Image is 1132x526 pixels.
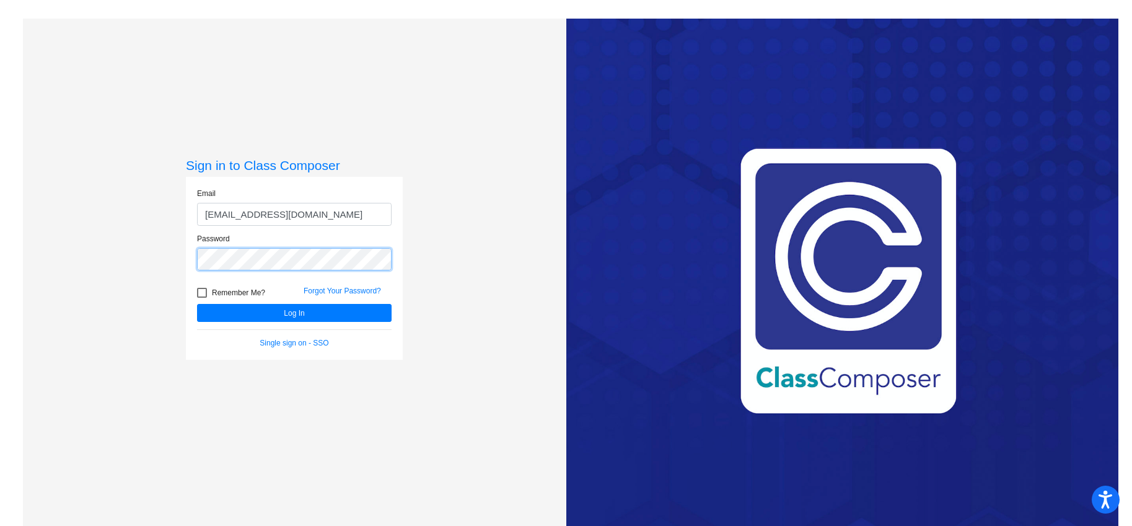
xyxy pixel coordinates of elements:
[260,339,328,347] a: Single sign on - SSO
[186,158,403,173] h3: Sign in to Class Composer
[212,285,265,300] span: Remember Me?
[197,304,392,322] button: Log In
[197,233,230,244] label: Password
[304,287,381,295] a: Forgot Your Password?
[197,188,216,199] label: Email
